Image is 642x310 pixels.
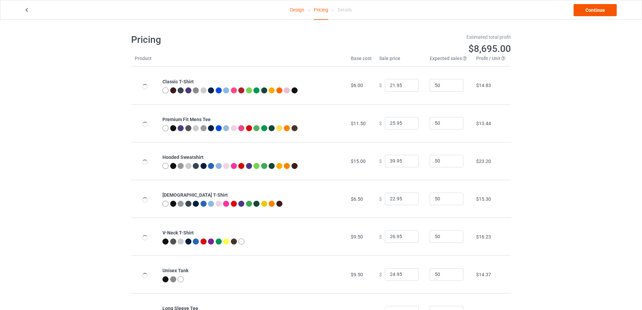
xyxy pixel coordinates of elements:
span: $8,695.00 [468,43,511,54]
span: $ [379,196,382,201]
span: $15.30 [476,196,491,202]
b: Unisex Tank [162,268,188,273]
img: heather_texture.png [201,125,207,131]
span: $6.00 [351,83,363,88]
span: $ [379,158,382,164]
a: Continue [574,4,617,16]
span: $9.50 [351,272,363,277]
div: Details [338,0,352,19]
b: V-Neck T-Shirt [162,230,194,235]
span: $6.50 [351,196,363,202]
b: [DEMOGRAPHIC_DATA] T-Shirt [162,192,228,198]
b: Premium Fit Mens Tee [162,117,211,122]
span: $16.23 [476,234,491,239]
h1: Pricing [131,34,316,46]
img: heather_texture.png [193,87,199,93]
a: Design [290,0,304,19]
b: Hooded Sweatshirt [162,154,204,160]
span: $11.50 [351,121,366,126]
th: Profit / Unit [472,55,511,66]
span: $ [379,272,382,277]
span: $9.50 [351,234,363,239]
th: Base cost [347,55,375,66]
th: Product [131,55,159,66]
span: $ [379,234,382,239]
div: Estimated total profit [326,34,511,40]
span: $15.00 [351,159,366,164]
span: $23.20 [476,159,491,164]
th: Sale price [375,55,426,66]
span: $ [379,83,382,88]
th: Expected sales [426,55,472,66]
div: Pricing [314,0,328,20]
span: $13.44 [476,121,491,126]
span: $14.37 [476,272,491,277]
b: Classic T-Shirt [162,79,194,84]
img: heather_texture.png [170,276,176,282]
span: $ [379,120,382,126]
span: $14.83 [476,83,491,88]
